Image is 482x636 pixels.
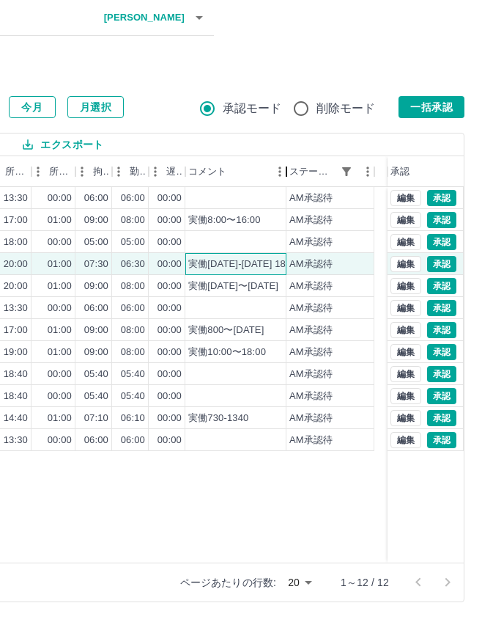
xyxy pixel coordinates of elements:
p: ページあたりの行数: [180,575,276,590]
div: 00:00 [157,346,182,359]
div: 00:00 [157,434,182,447]
div: 06:10 [121,412,145,425]
button: 編集 [390,300,421,316]
button: メニュー [357,161,379,183]
div: 01:00 [48,346,72,359]
div: 1件のフィルターを適用中 [336,161,357,182]
div: 00:00 [157,368,182,381]
div: 実働[DATE]〜[DATE] [188,279,278,293]
div: 09:00 [84,324,108,337]
div: 14:40 [4,412,28,425]
div: 05:40 [84,368,108,381]
button: 承認 [427,256,456,272]
div: 00:00 [157,279,182,293]
div: ステータス [286,156,374,187]
div: 08:00 [121,213,145,227]
div: 拘束 [75,156,112,187]
div: 所定休憩 [49,156,73,187]
div: コメント [185,156,286,187]
span: 削除モード [316,100,376,117]
button: 承認 [427,190,456,206]
div: 05:40 [121,390,145,403]
div: 00:00 [157,301,182,315]
div: 05:00 [84,235,108,249]
div: 07:10 [84,412,108,425]
div: 06:00 [84,191,108,205]
div: 00:00 [157,257,182,271]
button: 月選択 [67,96,124,118]
div: 00:00 [48,191,72,205]
div: 所定終業 [5,156,29,187]
div: 07:30 [84,257,108,271]
div: 05:40 [121,368,145,381]
div: 遅刻等 [166,156,182,187]
div: 08:00 [121,279,145,293]
button: 承認 [427,432,456,448]
button: 承認 [427,366,456,382]
button: 編集 [390,410,421,426]
div: 拘束 [93,156,109,187]
div: 20:00 [4,279,28,293]
button: 承認 [427,278,456,294]
div: コメント [188,156,227,187]
div: 00:00 [157,235,182,249]
div: 08:00 [121,346,145,359]
button: 編集 [390,234,421,250]
div: 01:00 [48,257,72,271]
div: AM承認待 [289,279,333,293]
div: AM承認待 [289,346,333,359]
div: 18:00 [4,235,28,249]
div: 09:00 [84,279,108,293]
div: AM承認待 [289,257,333,271]
div: 18:40 [4,368,28,381]
div: 00:00 [48,301,72,315]
div: 01:00 [48,324,72,337]
div: 01:00 [48,279,72,293]
div: AM承認待 [289,390,333,403]
button: 承認 [427,322,456,338]
div: 06:00 [84,434,108,447]
p: 1～12 / 12 [341,575,389,590]
div: 08:00 [121,324,145,337]
button: 承認 [427,344,456,360]
div: 20:00 [4,257,28,271]
button: 今月 [9,96,56,118]
div: 実働730-1340 [188,412,248,425]
button: 編集 [390,366,421,382]
button: 編集 [390,388,421,404]
div: AM承認待 [289,235,333,249]
div: 05:40 [84,390,108,403]
div: 00:00 [157,191,182,205]
span: 承認モード [223,100,282,117]
div: AM承認待 [289,368,333,381]
div: 承認 [390,156,409,187]
div: 00:00 [157,324,182,337]
div: 01:00 [48,412,72,425]
div: 実働800〜[DATE] [188,324,264,337]
button: 編集 [390,278,421,294]
button: 承認 [427,300,456,316]
div: 18:40 [4,390,28,403]
div: 00:00 [48,390,72,403]
div: 遅刻等 [149,156,185,187]
div: 09:00 [84,346,108,359]
div: 06:00 [121,301,145,315]
div: 06:00 [84,301,108,315]
div: 00:00 [48,434,72,447]
button: 承認 [427,212,456,228]
div: AM承認待 [289,191,333,205]
div: AM承認待 [289,301,333,315]
div: 実働10:00〜18:00 [188,346,266,359]
div: AM承認待 [289,412,333,425]
button: 編集 [390,322,421,338]
div: 06:00 [121,191,145,205]
div: 承認 [388,156,464,187]
div: AM承認待 [289,434,333,447]
div: 09:00 [84,213,108,227]
div: 勤務 [130,156,146,187]
div: 実働8:00〜16:00 [188,213,261,227]
button: フィルター表示 [336,161,357,182]
button: 編集 [390,256,421,272]
button: エクスポート [11,134,115,156]
div: 13:30 [4,191,28,205]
